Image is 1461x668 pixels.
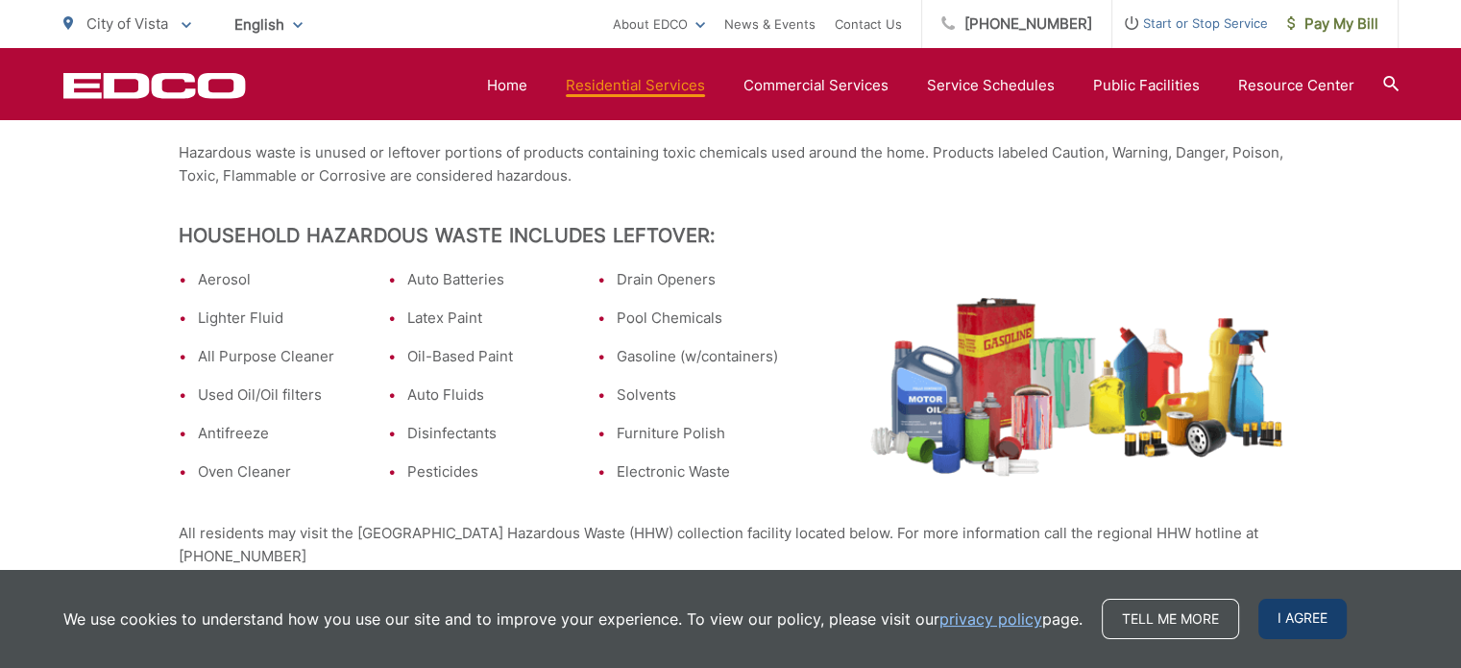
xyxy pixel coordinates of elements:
a: privacy policy [939,607,1042,631]
li: Antifreeze [198,422,359,445]
li: Aerosol [198,268,359,291]
a: Contact Us [835,12,902,36]
li: Latex Paint [407,307,569,330]
li: Solvents [617,383,778,407]
li: Pesticides [407,460,569,483]
p: We use cookies to understand how you use our site and to improve your experience. To view our pol... [63,607,1083,631]
span: English [220,8,317,41]
li: Pool Chemicals [617,307,778,330]
span: Pay My Bill [1287,12,1378,36]
li: Oil-Based Paint [407,345,569,368]
a: Public Facilities [1093,74,1200,97]
li: Used Oil/Oil filters [198,383,359,407]
li: Electronic Waste [617,460,778,483]
li: Gasoline (w/containers) [617,345,778,368]
li: Auto Batteries [407,268,569,291]
a: Home [487,74,527,97]
p: Hazardous waste is unused or leftover portions of products containing toxic chemicals used around... [179,141,1283,187]
img: hazardous-waste.png [870,297,1283,477]
a: EDCD logo. Return to the homepage. [63,72,246,99]
li: Disinfectants [407,422,569,445]
li: Furniture Polish [617,422,778,445]
li: All Purpose Cleaner [198,345,359,368]
a: Residential Services [566,74,705,97]
li: Drain Openers [617,268,778,291]
a: Service Schedules [927,74,1055,97]
li: Auto Fluids [407,383,569,407]
a: Resource Center [1238,74,1354,97]
li: Oven Cleaner [198,460,359,483]
span: City of Vista [86,14,168,33]
span: I agree [1258,599,1347,639]
a: News & Events [724,12,816,36]
a: Tell me more [1102,599,1239,639]
p: All residents may visit the [GEOGRAPHIC_DATA] Hazardous Waste (HHW) collection facility located b... [179,522,1283,568]
a: Commercial Services [743,74,889,97]
a: About EDCO [613,12,705,36]
h2: Household Hazardous Waste Includes Leftover: [179,224,1283,247]
li: Lighter Fluid [198,307,359,330]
